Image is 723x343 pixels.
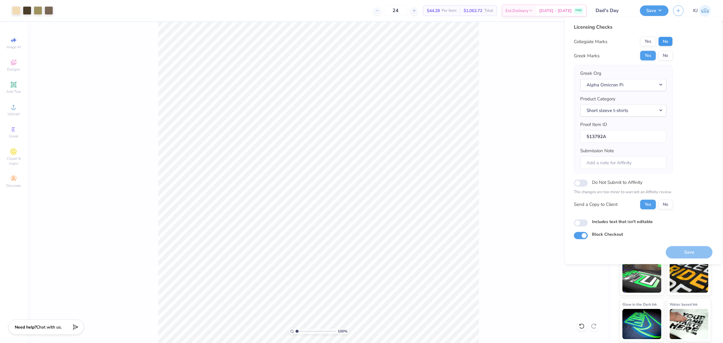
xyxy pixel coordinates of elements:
[640,37,656,46] button: Yes
[36,324,62,330] span: Chat with us.
[464,8,482,14] span: $1,062.72
[592,178,643,186] label: Do Not Submit to Affinity
[574,52,599,59] div: Greek Marks
[622,301,657,307] span: Glow in the Dark Ink
[338,329,347,334] span: 100 %
[640,5,668,16] button: Save
[427,8,440,14] span: $44.28
[591,5,635,17] input: Untitled Design
[580,70,601,77] label: Greek Org
[693,5,711,17] a: KJ
[658,51,673,61] button: No
[580,104,666,117] button: Short sleeve t-shirts
[658,200,673,209] button: No
[539,8,572,14] span: [DATE] - [DATE]
[7,67,20,72] span: Designs
[574,201,618,208] div: Send a Copy to Client
[670,263,709,293] img: Metallic & Glitter Ink
[622,263,661,293] img: Neon Ink
[592,218,653,225] label: Includes text that isn't editable
[658,37,673,46] button: No
[484,8,493,14] span: Total
[640,51,656,61] button: Yes
[3,156,24,166] span: Clipart & logos
[622,309,661,339] img: Glow in the Dark Ink
[8,112,20,116] span: Upload
[580,79,666,91] button: Alpha Omicron Pi
[575,8,582,13] span: FREE
[574,38,607,45] div: Collegiate Marks
[580,96,615,102] label: Product Category
[670,309,709,339] img: Water based Ink
[15,324,36,330] strong: Need help?
[6,89,21,94] span: Add Text
[7,45,21,49] span: Image AI
[693,7,698,14] span: KJ
[442,8,456,14] span: Per Item
[574,189,673,195] p: The changes are too minor to warrant an Affinity review.
[592,231,623,237] label: Block Checkout
[580,121,607,128] label: Proof Item ID
[505,8,528,14] span: Est. Delivery
[384,5,407,16] input: – –
[670,301,697,307] span: Water based Ink
[6,183,21,188] span: Decorate
[9,134,18,139] span: Greek
[580,147,614,154] label: Submission Note
[574,24,673,31] div: Licensing Checks
[699,5,711,17] img: Kendra Jingco
[580,156,666,169] input: Add a note for Affinity
[640,200,656,209] button: Yes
